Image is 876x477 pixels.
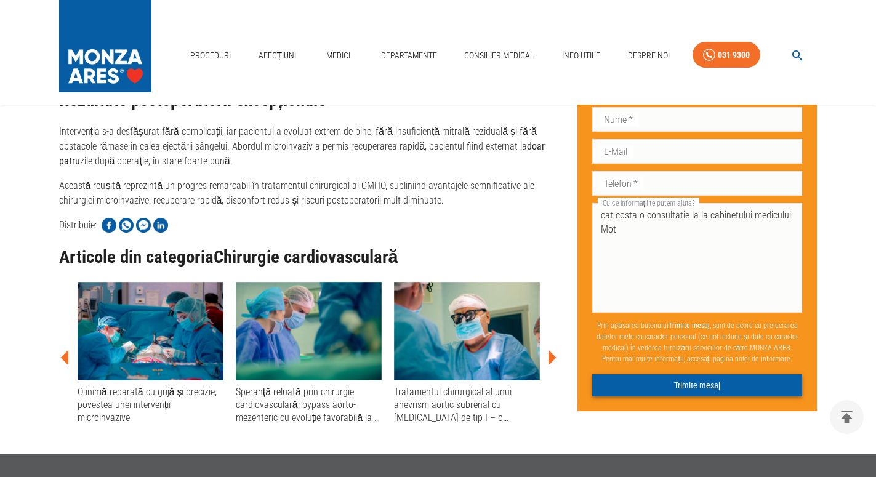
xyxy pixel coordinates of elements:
button: delete [830,400,864,434]
a: Consilier Medical [459,43,539,68]
a: Afecțiuni [254,43,302,68]
h2: Rezultate postoperatorii excepționale [59,90,558,110]
p: Distribuie: [59,218,97,233]
b: Trimite mesaj [669,321,710,330]
p: Această reușită reprezintă un progres remarcabil în tratamentul chirurgical al CMHO, subliniind a... [59,178,558,208]
div: 031 9300 [718,47,750,63]
a: Despre Noi [623,43,675,68]
div: Tratamentul chirurgical al unui anevrism aortic subrenal cu [MEDICAL_DATA] de tip I – o intervenț... [394,385,540,425]
img: Share on LinkedIn [153,218,168,233]
a: Medici [319,43,358,68]
img: Speranță reluată prin chirurgie cardiovasculară: bypass aorto-mezenteric cu evoluție favorabilă l... [236,282,382,380]
img: Share on Facebook [102,218,116,233]
div: Speranță reluată prin chirurgie cardiovasculară: bypass aorto-mezenteric cu evoluție favorabilă l... [236,385,382,425]
a: O inimă reparată cu grijă și precizie, povestea unei intervenții microinvazive [78,282,223,425]
p: Prin apăsarea butonului , sunt de acord cu prelucrarea datelor mele cu caracter personal (ce pot ... [592,315,802,369]
p: Intervenția s-a desfășurat fără complicații, iar pacientul a evoluat extrem de bine, fără insufic... [59,124,558,169]
button: Trimite mesaj [592,374,802,397]
a: Departamente [376,43,442,68]
a: Tratamentul chirurgical al unui anevrism aortic subrenal cu [MEDICAL_DATA] de tip I – o intervenț... [394,282,540,425]
a: 031 9300 [693,42,760,68]
label: Cu ce informații te putem ajuta? [598,198,699,208]
img: Tratamentul chirurgical al unui anevrism aortic subrenal cu endoleak de tip I – o intervenție com... [394,282,540,380]
img: Share on Facebook Messenger [136,218,151,233]
div: O inimă reparată cu grijă și precizie, povestea unei intervenții microinvazive [78,385,223,425]
a: Speranță reluată prin chirurgie cardiovasculară: bypass aorto-mezenteric cu evoluție favorabilă l... [236,282,382,425]
a: Proceduri [185,43,236,68]
a: Info Utile [557,43,605,68]
h3: Articole din categoria Chirurgie cardiovasculară [59,247,558,267]
img: O inimă reparată cu grijă și precizie, povestea unei intervenții microinvazive [78,282,223,380]
img: Share on WhatsApp [119,218,134,233]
